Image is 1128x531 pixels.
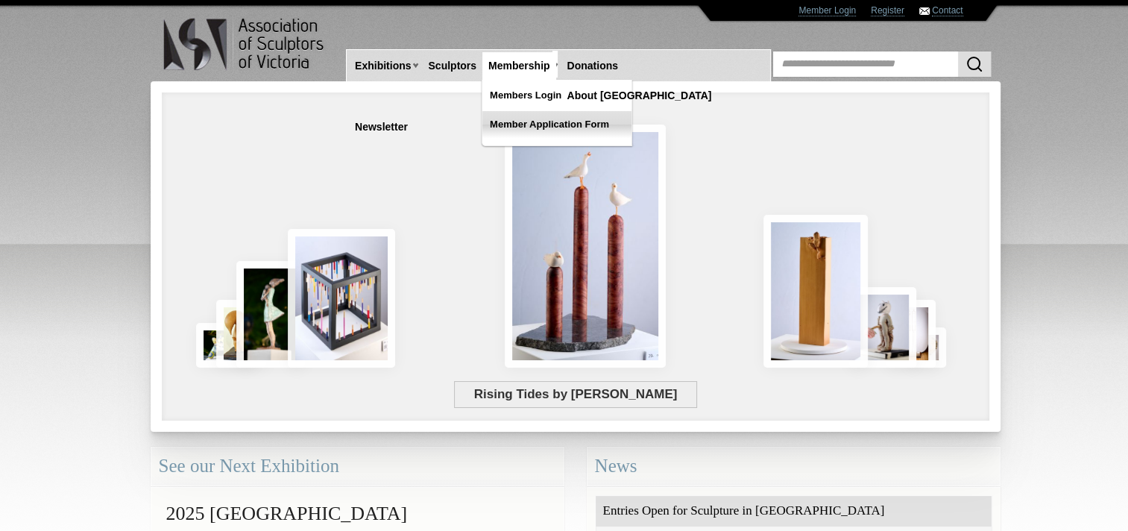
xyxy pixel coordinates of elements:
[965,55,983,73] img: Search
[871,5,904,16] a: Register
[919,7,930,15] img: Contact ASV
[454,381,697,408] span: Rising Tides by [PERSON_NAME]
[932,5,962,16] a: Contact
[422,52,482,80] a: Sculptors
[349,52,417,80] a: Exhibitions
[482,82,631,109] a: Members Login
[849,287,916,368] img: Let There Be Light
[561,82,718,110] a: About [GEOGRAPHIC_DATA]
[587,447,1001,486] div: News
[482,52,555,80] a: Membership
[151,447,564,486] div: See our Next Exhibition
[349,113,414,141] a: Newsletter
[163,15,327,74] img: logo.png
[596,496,992,527] div: Entries Open for Sculpture in [GEOGRAPHIC_DATA]
[288,229,394,368] img: Misaligned
[561,52,624,80] a: Donations
[482,111,631,138] a: Member Application Form
[763,215,867,368] img: Little Frog. Big Climb
[798,5,856,16] a: Member Login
